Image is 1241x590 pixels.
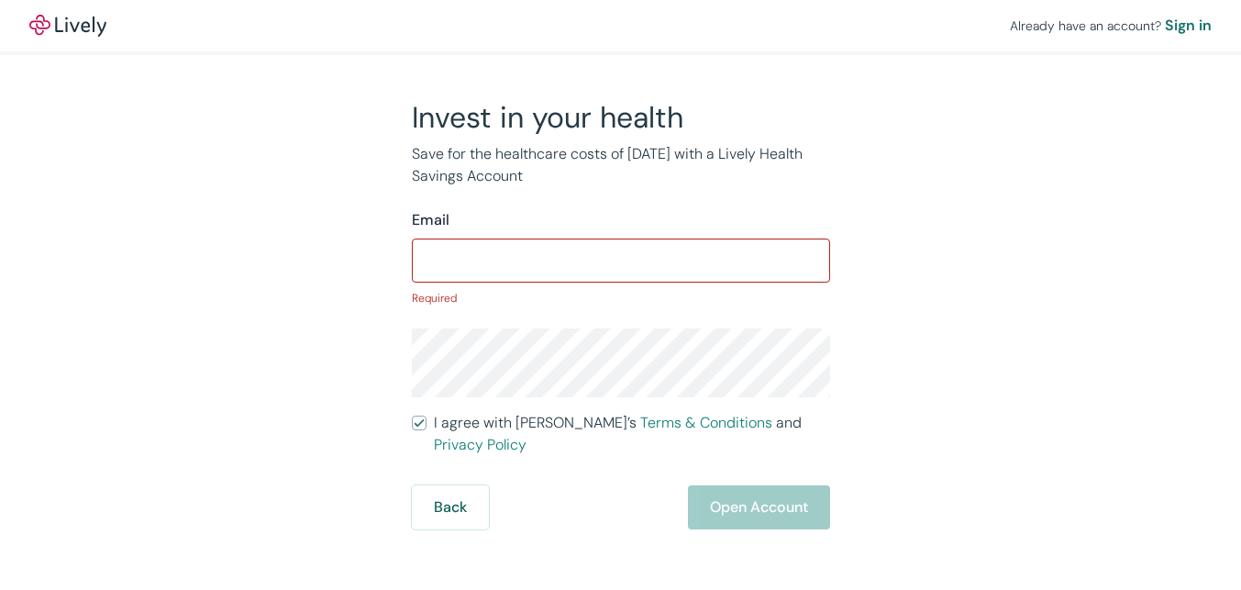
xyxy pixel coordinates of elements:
[640,413,772,432] a: Terms & Conditions
[412,99,830,136] h2: Invest in your health
[29,15,106,37] a: LivelyLively
[434,412,830,456] span: I agree with [PERSON_NAME]’s and
[412,485,489,529] button: Back
[412,290,830,306] p: Required
[412,143,830,187] p: Save for the healthcare costs of [DATE] with a Lively Health Savings Account
[1010,15,1212,37] div: Already have an account?
[29,15,106,37] img: Lively
[1165,15,1212,37] a: Sign in
[434,435,526,454] a: Privacy Policy
[412,209,449,231] label: Email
